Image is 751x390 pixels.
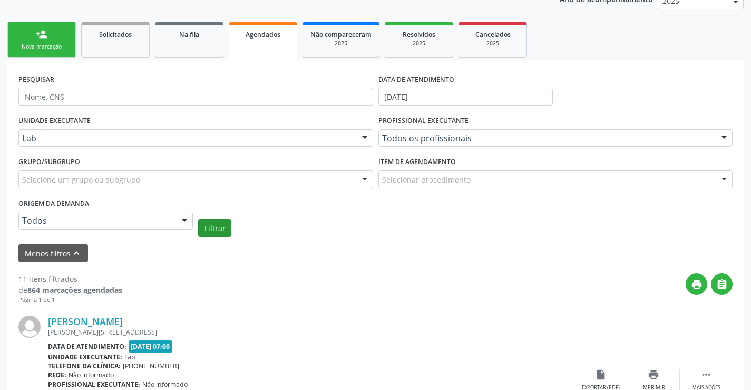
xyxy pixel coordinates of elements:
strong: 864 marcações agendadas [27,285,122,295]
span: Selecione um grupo ou subgrupo [22,174,140,185]
label: PROFISSIONAL EXECUTANTE [378,113,469,129]
b: Data de atendimento: [48,342,126,351]
i:  [700,369,712,381]
span: Lab [22,133,352,144]
span: Todos [22,215,171,226]
span: [PHONE_NUMBER] [123,362,179,370]
div: Nova marcação [15,43,68,51]
span: Cancelados [475,30,511,39]
div: 2025 [466,40,519,47]
b: Profissional executante: [48,380,140,389]
span: Solicitados [99,30,132,39]
label: PESQUISAR [18,71,54,88]
button:  [711,273,733,295]
label: DATA DE ATENDIMENTO [378,71,454,88]
div: 2025 [393,40,445,47]
a: [PERSON_NAME] [48,316,123,327]
div: person_add [36,28,47,40]
span: Resolvidos [403,30,435,39]
i: print [691,279,703,290]
span: Não informado [69,370,114,379]
span: Agendados [246,30,280,39]
i: print [648,369,659,381]
b: Unidade executante: [48,353,122,362]
span: Não compareceram [310,30,372,39]
div: 11 itens filtrados [18,273,122,284]
div: [PERSON_NAME][STREET_ADDRESS] [48,328,574,337]
label: Item de agendamento [378,154,456,170]
div: de [18,284,122,296]
span: Selecionar procedimento [382,174,471,185]
label: Grupo/Subgrupo [18,154,80,170]
label: Origem da demanda [18,196,89,212]
input: Selecione um intervalo [378,88,553,106]
label: UNIDADE EXECUTANTE [18,113,91,129]
div: 2025 [310,40,372,47]
img: img [18,316,41,338]
span: Não informado [142,380,188,389]
i:  [716,279,728,290]
b: Rede: [48,370,66,379]
input: Nome, CNS [18,88,373,106]
span: Todos os profissionais [382,133,711,144]
span: [DATE] 07:00 [129,340,173,353]
button: Menos filtroskeyboard_arrow_up [18,244,88,263]
span: Na fila [179,30,199,39]
i: insert_drive_file [595,369,607,381]
span: Lab [124,353,135,362]
b: Telefone da clínica: [48,362,121,370]
div: Página 1 de 1 [18,296,122,305]
button: print [686,273,707,295]
i: keyboard_arrow_up [71,248,82,259]
button: Filtrar [198,219,231,237]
